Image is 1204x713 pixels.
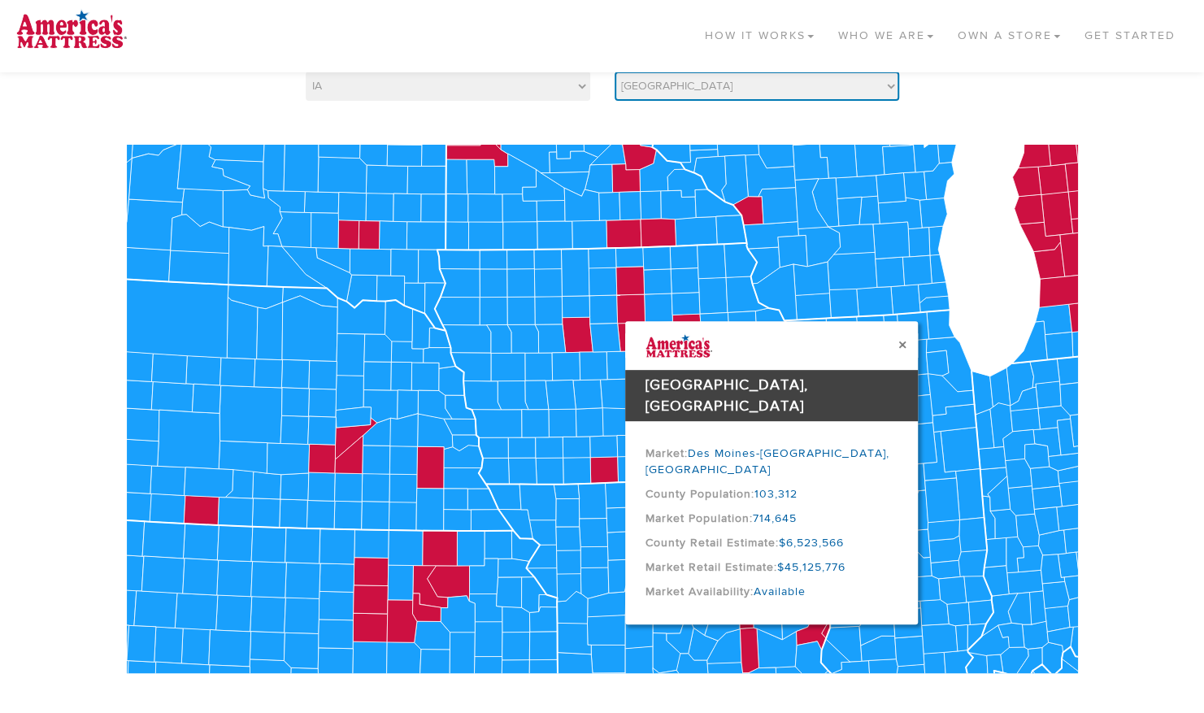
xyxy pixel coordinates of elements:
span: $ [777,560,785,575]
a: How It Works [693,8,826,56]
a: Who We Are [826,8,945,56]
span: Des Moines-[GEOGRAPHIC_DATA], [GEOGRAPHIC_DATA] [645,446,889,477]
b: County Population: [645,487,754,502]
a: Get Started [1072,8,1188,56]
span: $ [779,536,786,550]
span: [GEOGRAPHIC_DATA], [GEOGRAPHIC_DATA] [645,376,808,415]
span: 714,645 [753,511,797,526]
a: Own a Store [945,8,1072,56]
span: 6,523,566 [786,536,844,550]
button: × [898,337,906,354]
b: Market: [645,446,688,461]
b: Market Population: [645,511,753,526]
b: Market Retail Estimate: [645,560,777,575]
img: logo [625,333,712,358]
span: 103,312 [754,487,798,502]
img: logo [16,8,127,49]
span: 45,125,776 [785,560,845,575]
b: County Retail Estimate: [645,536,779,550]
b: Market Availability: [645,585,754,599]
span: Available [754,585,806,599]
